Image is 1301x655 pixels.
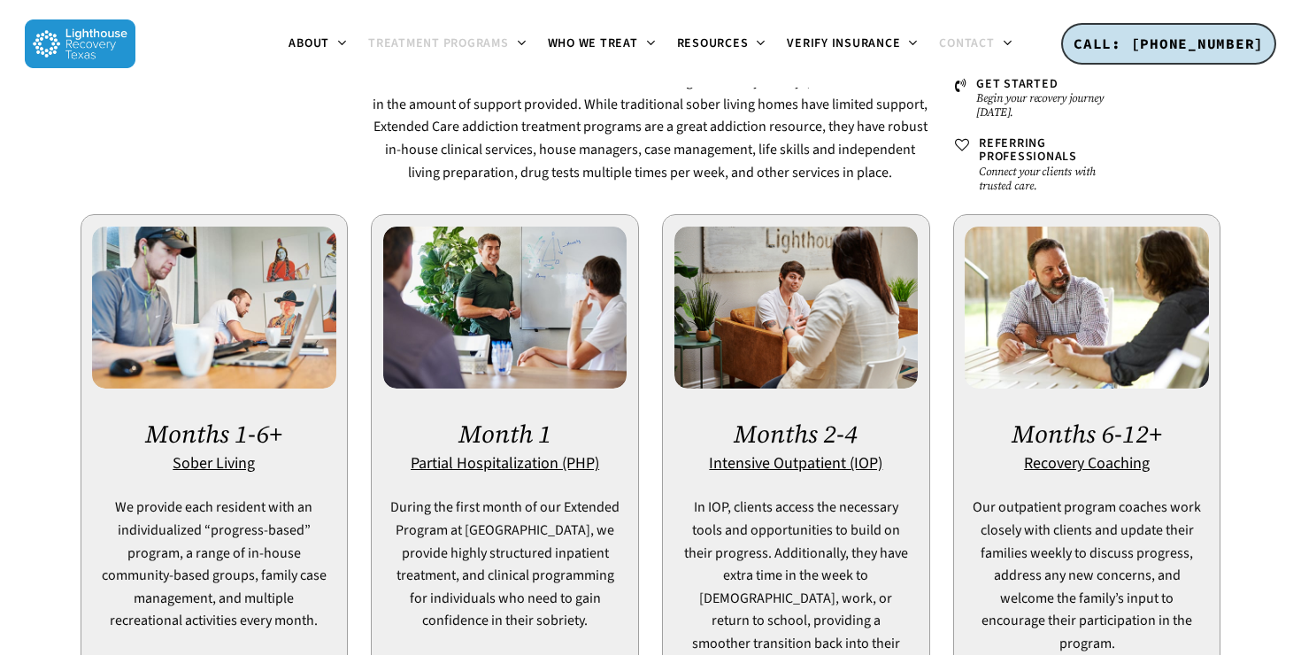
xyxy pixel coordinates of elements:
p: During the first month of our Extended Program at [GEOGRAPHIC_DATA], we provide highly structured... [390,497,620,633]
span: Verify Insurance [787,35,900,52]
span: Get Started [976,75,1058,93]
a: CALL: [PHONE_NUMBER] [1061,23,1276,65]
a: Referring ProfessionalsConnect your clients with trusted care. [946,128,1123,202]
small: Begin your recovery journey [DATE]. [976,91,1114,119]
h2: Month 1 [390,420,620,448]
img: Lighthouse Recovery Texas [25,19,135,68]
a: Intensive Outpatient (IOP) [709,452,882,474]
span: Treatment Programs [368,35,509,52]
p: Our outpatient program coaches work closely with clients and update their families weekly to disc... [973,497,1202,655]
a: Contact [928,37,1022,51]
a: Get StartedBegin your recovery journey [DATE]. [946,69,1123,128]
span: Who We Treat [548,35,638,52]
a: Months 1-6+ [145,417,282,451]
small: Connect your clients with trusted care. [979,165,1114,193]
a: Verify Insurance [776,37,928,51]
a: Resources [666,37,777,51]
a: Who We Treat [537,37,666,51]
a: About [278,37,358,51]
a: Treatment Programs [358,37,537,51]
span: Contact [939,35,994,52]
a: Partial Hospitalization (PHP) [411,452,599,474]
span: About [289,35,329,52]
span: CALL: [PHONE_NUMBER] [1074,35,1264,52]
p: Extended Care is different from traditional sober living in a variety of ways, the main differenc... [371,71,930,184]
h2: Months 2-4 [681,420,911,448]
span: Resources [677,35,749,52]
a: Recovery Coaching [1024,452,1150,474]
p: We provide each resident with an individualized “progress-based” program, a range of in-house com... [99,497,328,633]
a: Months 6-12+ [1012,417,1162,451]
a: Sober Living [173,452,255,474]
span: Referring Professionals [979,135,1077,166]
